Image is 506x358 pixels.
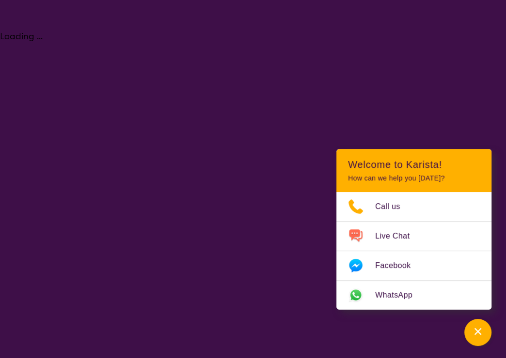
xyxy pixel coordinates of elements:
button: Channel Menu [464,319,491,346]
span: Live Chat [375,229,421,243]
ul: Choose channel [336,192,491,310]
p: How can we help you [DATE]? [348,174,480,182]
div: Channel Menu [336,149,491,310]
a: Web link opens in a new tab. [336,281,491,310]
span: Call us [375,199,412,214]
h2: Welcome to Karista! [348,159,480,170]
span: Facebook [375,258,422,273]
span: WhatsApp [375,288,424,302]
